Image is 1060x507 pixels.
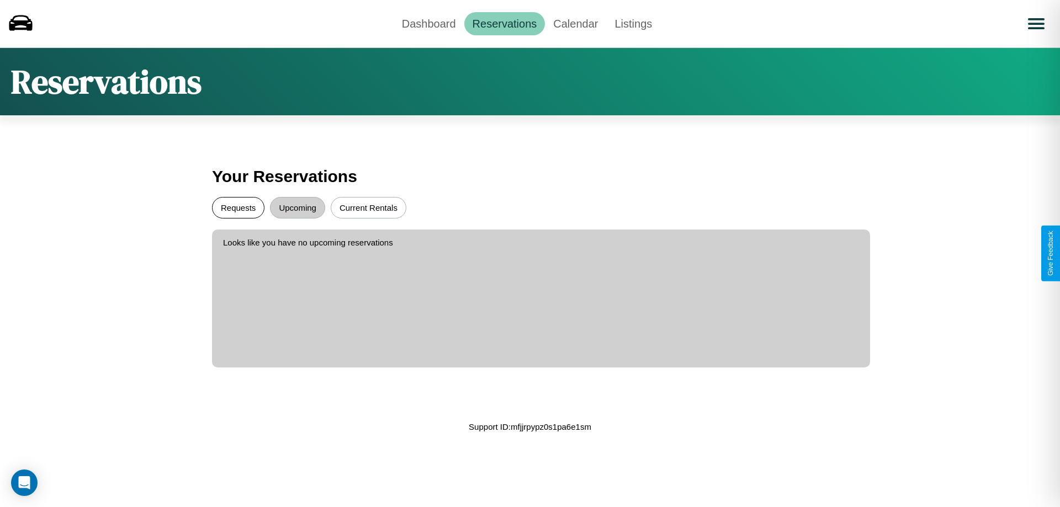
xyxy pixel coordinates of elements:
div: Give Feedback [1047,231,1054,276]
p: Support ID: mfjjrpypz0s1pa6e1sm [469,419,591,434]
a: Dashboard [394,12,464,35]
a: Calendar [545,12,606,35]
button: Current Rentals [331,197,406,218]
a: Reservations [464,12,545,35]
p: Looks like you have no upcoming reservations [223,235,859,250]
button: Requests [212,197,264,218]
a: Listings [606,12,660,35]
button: Open menu [1021,8,1052,39]
div: Open Intercom Messenger [11,469,38,496]
h1: Reservations [11,59,202,104]
button: Upcoming [270,197,325,218]
h3: Your Reservations [212,162,848,191]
